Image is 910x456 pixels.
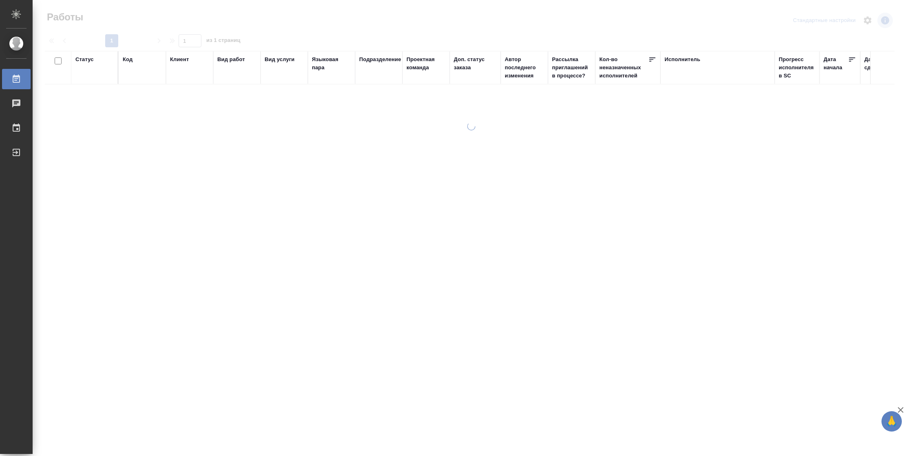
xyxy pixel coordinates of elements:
[665,55,700,64] div: Исполнитель
[265,55,295,64] div: Вид услуги
[824,55,848,72] div: Дата начала
[75,55,94,64] div: Статус
[406,55,446,72] div: Проектная команда
[505,55,544,80] div: Автор последнего изменения
[217,55,245,64] div: Вид работ
[881,411,902,432] button: 🙏
[864,55,889,72] div: Дата сдачи
[312,55,351,72] div: Языковая пара
[779,55,815,80] div: Прогресс исполнителя в SC
[552,55,591,80] div: Рассылка приглашений в процессе?
[599,55,648,80] div: Кол-во неназначенных исполнителей
[454,55,497,72] div: Доп. статус заказа
[359,55,401,64] div: Подразделение
[170,55,189,64] div: Клиент
[885,413,899,430] span: 🙏
[123,55,133,64] div: Код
